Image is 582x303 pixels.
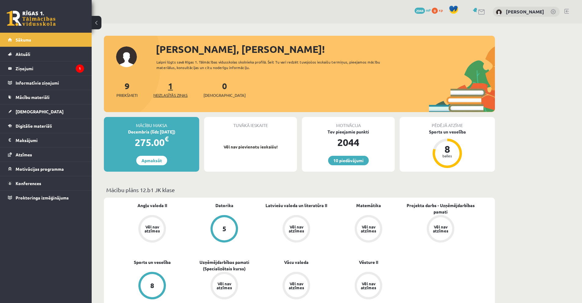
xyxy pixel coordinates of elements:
[150,282,154,289] div: 8
[506,9,544,15] a: [PERSON_NAME]
[8,133,84,147] a: Maksājumi
[332,272,404,301] a: Vēl nav atzīmes
[116,215,188,244] a: Vēl nav atzīmes
[400,129,495,135] div: Sports un veselība
[496,9,502,15] img: Daniella Bergmane
[7,11,56,26] a: Rīgas 1. Tālmācības vidusskola
[134,259,171,265] a: Sports un veselība
[156,59,391,70] div: Laipni lūgts savā Rīgas 1. Tālmācības vidusskolas skolnieka profilā. Šeit Tu vari redzēt tuvojošo...
[302,129,395,135] div: Tev pieejamie punkti
[76,64,84,73] i: 1
[302,117,395,129] div: Motivācija
[16,181,41,186] span: Konferences
[165,134,169,143] span: €
[16,61,84,75] legend: Ziņojumi
[8,90,84,104] a: Mācību materiāli
[16,166,64,172] span: Motivācijas programma
[432,225,449,233] div: Vēl nav atzīmes
[426,8,431,13] span: mP
[16,123,52,129] span: Digitālie materiāli
[203,92,246,98] span: [DEMOGRAPHIC_DATA]
[438,144,456,154] div: 8
[153,92,188,98] span: Neizlasītās ziņas
[404,202,477,215] a: Projekta darbs - Uzņēmējdarbības pamati
[438,154,456,158] div: balles
[415,8,431,13] a: 2044 mP
[8,61,84,75] a: Ziņojumi1
[104,129,199,135] div: Decembris (līdz [DATE])
[216,282,233,290] div: Vēl nav atzīmes
[104,135,199,150] div: 275.00
[265,202,327,209] a: Latviešu valoda un literatūra II
[188,272,260,301] a: Vēl nav atzīmes
[400,117,495,129] div: Pēdējā atzīme
[8,176,84,190] a: Konferences
[8,119,84,133] a: Digitālie materiāli
[104,117,199,129] div: Mācību maksa
[8,162,84,176] a: Motivācijas programma
[16,51,30,57] span: Aktuāli
[8,76,84,90] a: Informatīvie ziņojumi
[16,152,32,157] span: Atzīmes
[332,215,404,244] a: Vēl nav atzīmes
[404,215,477,244] a: Vēl nav atzīmes
[328,156,369,165] a: 10 piedāvājumi
[16,94,49,100] span: Mācību materiāli
[432,8,438,14] span: 0
[156,42,495,57] div: [PERSON_NAME], [PERSON_NAME]!
[136,156,167,165] a: Apmaksāt
[116,80,137,98] a: 9Priekšmeti
[288,282,305,290] div: Vēl nav atzīmes
[144,225,161,233] div: Vēl nav atzīmes
[137,202,167,209] a: Angļu valoda II
[360,282,377,290] div: Vēl nav atzīmes
[16,195,69,200] span: Proktoringa izmēģinājums
[222,225,226,232] div: 5
[106,186,492,194] p: Mācību plāns 12.b1 JK klase
[302,135,395,150] div: 2044
[415,8,425,14] span: 2044
[215,202,233,209] a: Datorika
[116,92,137,98] span: Priekšmeti
[439,8,443,13] span: xp
[8,148,84,162] a: Atzīmes
[16,133,84,147] legend: Maksājumi
[203,80,246,98] a: 0[DEMOGRAPHIC_DATA]
[284,259,309,265] a: Vācu valoda
[16,109,64,114] span: [DEMOGRAPHIC_DATA]
[153,80,188,98] a: 1Neizlasītās ziņas
[8,47,84,61] a: Aktuāli
[288,225,305,233] div: Vēl nav atzīmes
[204,117,297,129] div: Tuvākā ieskaite
[188,215,260,244] a: 5
[8,104,84,119] a: [DEMOGRAPHIC_DATA]
[16,76,84,90] legend: Informatīvie ziņojumi
[260,272,332,301] a: Vēl nav atzīmes
[207,144,294,150] p: Vēl nav pievienotu ieskaišu!
[400,129,495,169] a: Sports un veselība 8 balles
[16,37,31,42] span: Sākums
[8,33,84,47] a: Sākums
[356,202,381,209] a: Matemātika
[116,272,188,301] a: 8
[432,8,446,13] a: 0 xp
[8,191,84,205] a: Proktoringa izmēģinājums
[360,225,377,233] div: Vēl nav atzīmes
[260,215,332,244] a: Vēl nav atzīmes
[359,259,378,265] a: Vēsture II
[188,259,260,272] a: Uzņēmējdarbības pamati (Specializētais kurss)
